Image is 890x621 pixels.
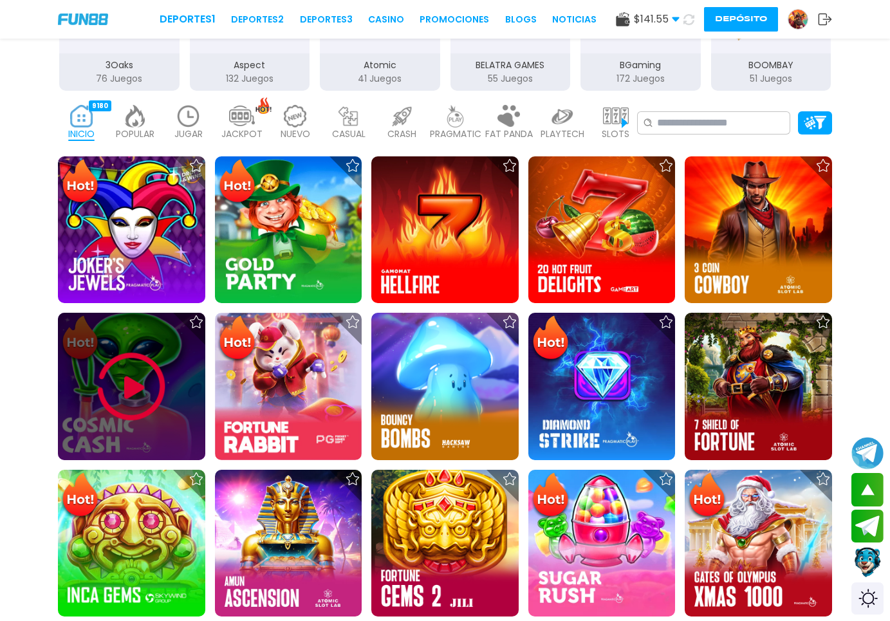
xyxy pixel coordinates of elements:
[231,13,284,26] a: Deportes2
[59,158,101,208] img: Hot
[528,156,676,304] img: 20 Hot Fruit Delights
[160,12,216,27] a: Deportes1
[788,10,808,29] img: Avatar
[216,158,258,208] img: Hot
[450,72,571,86] p: 55 Juegos
[215,313,362,460] img: Fortune Rabbit
[685,470,832,617] img: Gates of Olympus Xmas 1000
[174,127,203,141] p: JUGAR
[541,127,584,141] p: PLAYTECH
[603,105,629,127] img: slots_light.webp
[68,127,95,141] p: INICIO
[711,59,831,72] p: BOOMBAY
[371,470,519,617] img: Fortune Gems 2
[552,13,597,26] a: NOTICIAS
[300,13,353,26] a: Deportes3
[634,12,680,27] span: $ 141.55
[550,105,575,127] img: playtech_light.webp
[505,13,537,26] a: BLOGS
[485,127,533,141] p: FAT PANDA
[368,13,404,26] a: CASINO
[530,314,571,364] img: Hot
[371,156,519,304] img: Hellfire
[281,127,310,141] p: NUEVO
[851,546,884,579] button: Contact customer service
[804,116,826,129] img: Platform Filter
[420,13,489,26] a: Promociones
[575,1,706,92] button: BGaming
[59,471,101,521] img: Hot
[89,100,111,111] div: 9180
[851,473,884,506] button: scroll up
[580,72,701,86] p: 172 Juegos
[711,72,831,86] p: 51 Juegos
[122,105,148,127] img: popular_light.webp
[336,105,362,127] img: casual_light.webp
[58,470,205,617] img: Inca Gems
[283,105,308,127] img: new_light.webp
[528,470,676,617] img: Sugar Rush
[116,127,154,141] p: POPULAR
[706,1,837,92] button: BOOMBAY
[685,156,832,304] img: 3 Coin Cowboy
[190,72,310,86] p: 132 Juegos
[54,1,185,92] button: 3Oaks
[93,348,170,425] img: Play Game
[229,105,255,127] img: jackpot_light.webp
[320,72,440,86] p: 41 Juegos
[602,127,629,141] p: SLOTS
[59,72,180,86] p: 76 Juegos
[530,471,571,521] img: Hot
[59,59,180,72] p: 3Oaks
[185,1,315,92] button: Aspect
[69,105,95,127] img: home_active.webp
[580,59,701,72] p: BGaming
[445,1,576,92] button: BELATRA GAMES
[443,105,468,127] img: pragmatic_light.webp
[851,582,884,615] div: Switch theme
[389,105,415,127] img: crash_light.webp
[704,7,778,32] button: Depósito
[686,471,728,521] img: Hot
[176,105,201,127] img: recent_light.webp
[788,9,818,30] a: Avatar
[190,59,310,72] p: Aspect
[685,313,832,460] img: 7 Shields of Fortune
[255,97,272,115] img: hot
[332,127,366,141] p: CASUAL
[450,59,571,72] p: BELATRA GAMES
[320,59,440,72] p: Atomic
[387,127,416,141] p: CRASH
[528,313,676,460] img: Diamond Strike
[216,314,258,364] img: Hot
[430,127,481,141] p: PRAGMATIC
[215,470,362,617] img: Amun Ascension
[215,156,362,304] img: Gold Party
[851,510,884,543] button: Join telegram
[496,105,522,127] img: fat_panda_light.webp
[221,127,263,141] p: JACKPOT
[315,1,445,92] button: Atomic
[851,436,884,470] button: Join telegram channel
[58,14,108,24] img: Company Logo
[371,313,519,460] img: Bouncy Bombs 96%
[58,156,205,304] img: Joker's Jewels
